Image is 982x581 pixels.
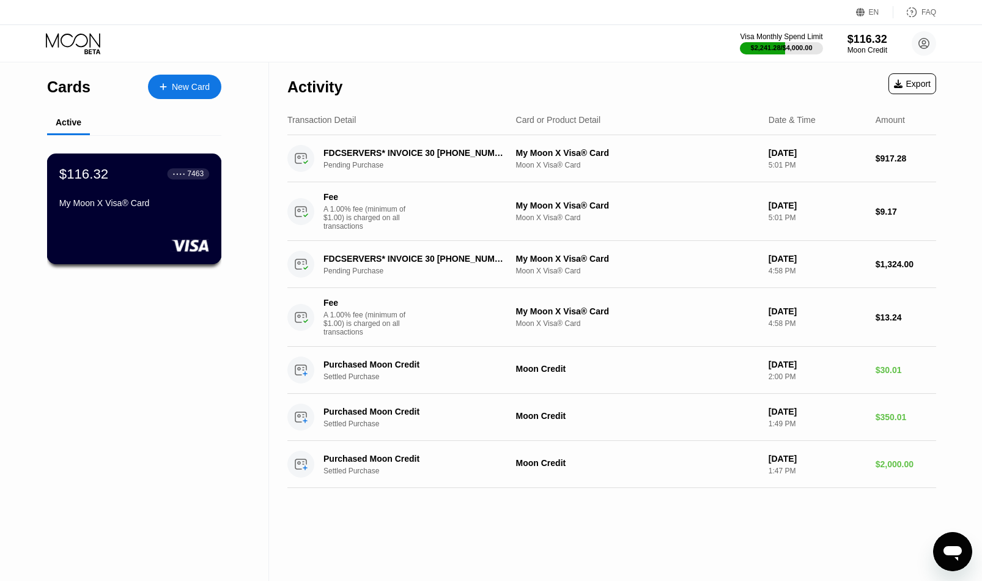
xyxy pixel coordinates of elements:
div: [DATE] [769,306,866,316]
div: FeeA 1.00% fee (minimum of $1.00) is charged on all transactionsMy Moon X Visa® CardMoon X Visa® ... [287,182,936,241]
div: ● ● ● ● [173,172,185,176]
div: [DATE] [769,148,866,158]
div: My Moon X Visa® Card [59,198,209,208]
div: $116.32● ● ● ●7463My Moon X Visa® Card [48,154,221,264]
div: Cards [47,78,90,96]
div: $116.32 [59,166,108,182]
div: My Moon X Visa® Card [516,148,759,158]
div: Moon X Visa® Card [516,213,759,222]
div: Purchased Moon CreditSettled PurchaseMoon Credit[DATE]2:00 PM$30.01 [287,347,936,394]
div: New Card [148,75,221,99]
div: A 1.00% fee (minimum of $1.00) is charged on all transactions [323,205,415,231]
div: $350.01 [876,412,936,422]
div: 5:01 PM [769,213,866,222]
div: [DATE] [769,201,866,210]
div: 4:58 PM [769,267,866,275]
div: Moon Credit [516,458,759,468]
div: 1:49 PM [769,420,866,428]
div: Moon X Visa® Card [516,161,759,169]
div: $9.17 [876,207,936,216]
div: Purchased Moon CreditSettled PurchaseMoon Credit[DATE]1:49 PM$350.01 [287,394,936,441]
div: $13.24 [876,313,936,322]
div: Card or Product Detail [516,115,601,125]
div: Amount [876,115,905,125]
div: [DATE] [769,407,866,416]
div: FAQ [893,6,936,18]
div: Moon X Visa® Card [516,267,759,275]
div: Pending Purchase [323,267,520,275]
div: Visa Monthly Spend Limit$2,241.28/$4,000.00 [740,32,822,54]
div: [DATE] [769,454,866,464]
iframe: 메시징 창을 시작하는 버튼 [933,532,972,571]
div: FDCSERVERS* INVOICE 30 [PHONE_NUMBER] US [323,254,506,264]
div: New Card [172,82,210,92]
div: FAQ [921,8,936,17]
div: A 1.00% fee (minimum of $1.00) is charged on all transactions [323,311,415,336]
div: 7463 [187,169,204,178]
div: My Moon X Visa® Card [516,201,759,210]
div: 5:01 PM [769,161,866,169]
div: Settled Purchase [323,467,520,475]
div: $116.32Moon Credit [847,33,887,54]
div: Fee [323,192,409,202]
div: 4:58 PM [769,319,866,328]
div: Settled Purchase [323,420,520,428]
div: $30.01 [876,365,936,375]
div: Visa Monthly Spend Limit [740,32,822,41]
div: FDCSERVERS* INVOICE 30 [PHONE_NUMBER] USPending PurchaseMy Moon X Visa® CardMoon X Visa® Card[DAT... [287,135,936,182]
div: $2,241.28 / $4,000.00 [751,44,813,51]
div: EN [856,6,893,18]
div: My Moon X Visa® Card [516,306,759,316]
div: Fee [323,298,409,308]
div: Purchased Moon Credit [323,360,506,369]
div: Active [56,117,81,127]
div: $2,000.00 [876,459,936,469]
div: Moon Credit [516,411,759,421]
div: Purchased Moon Credit [323,407,506,416]
div: Purchased Moon CreditSettled PurchaseMoon Credit[DATE]1:47 PM$2,000.00 [287,441,936,488]
div: FeeA 1.00% fee (minimum of $1.00) is charged on all transactionsMy Moon X Visa® CardMoon X Visa® ... [287,288,936,347]
div: $917.28 [876,154,936,163]
div: Pending Purchase [323,161,520,169]
div: [DATE] [769,254,866,264]
div: FDCSERVERS* INVOICE 30 [PHONE_NUMBER] US [323,148,506,158]
div: EN [869,8,879,17]
div: Settled Purchase [323,372,520,381]
div: $1,324.00 [876,259,936,269]
div: Export [888,73,936,94]
div: [DATE] [769,360,866,369]
div: $116.32 [847,33,887,46]
div: 2:00 PM [769,372,866,381]
div: Moon X Visa® Card [516,319,759,328]
div: Date & Time [769,115,816,125]
div: Export [894,79,931,89]
div: Transaction Detail [287,115,356,125]
div: Purchased Moon Credit [323,454,506,464]
div: My Moon X Visa® Card [516,254,759,264]
div: FDCSERVERS* INVOICE 30 [PHONE_NUMBER] USPending PurchaseMy Moon X Visa® CardMoon X Visa® Card[DAT... [287,241,936,288]
div: Activity [287,78,342,96]
div: Moon Credit [847,46,887,54]
div: 1:47 PM [769,467,866,475]
div: Moon Credit [516,364,759,374]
